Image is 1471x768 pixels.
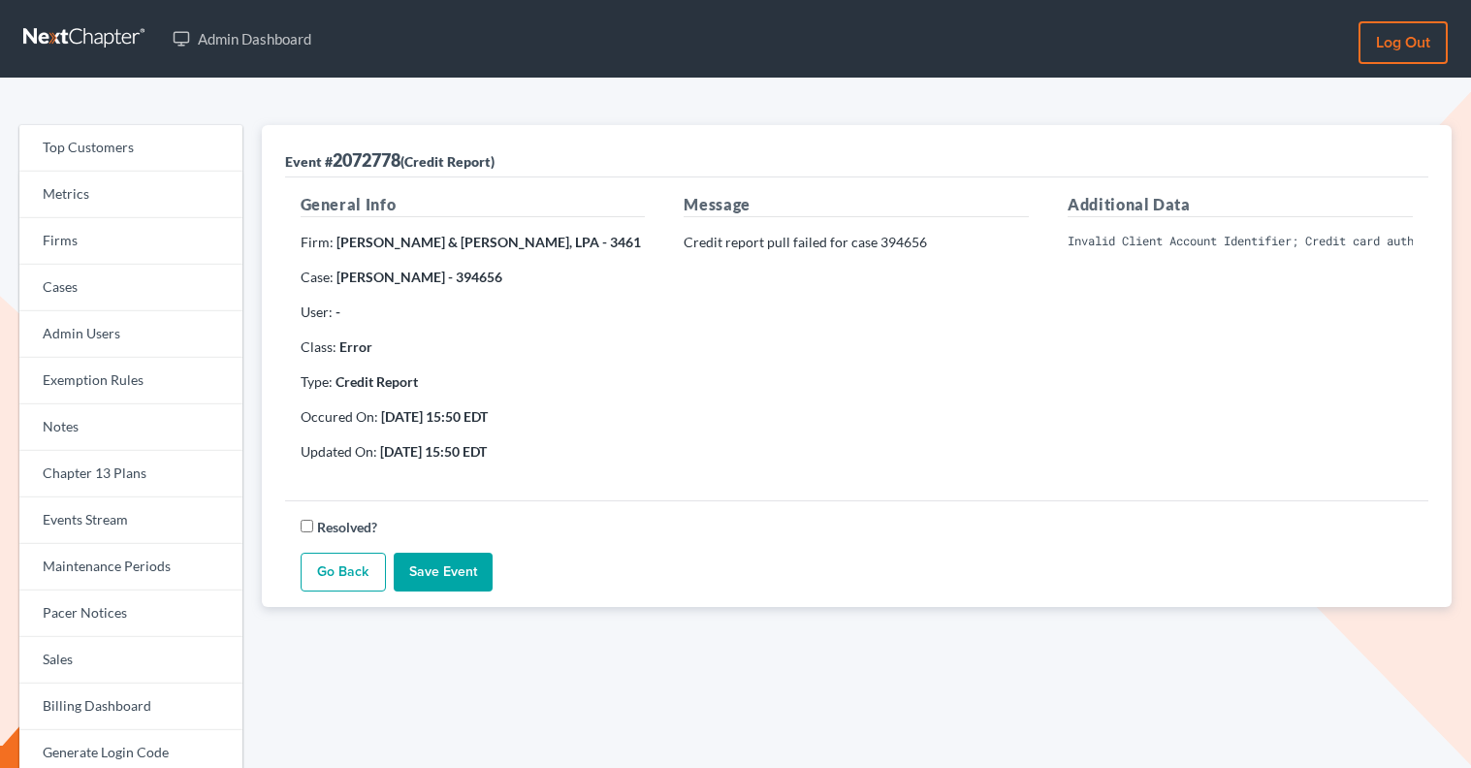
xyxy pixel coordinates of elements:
[381,408,488,425] strong: [DATE] 15:50 EDT
[19,311,242,358] a: Admin Users
[301,193,646,217] h5: General Info
[301,373,333,390] span: Type:
[400,153,495,170] span: (Credit Report)
[285,153,333,170] span: Event #
[301,234,334,250] span: Firm:
[301,304,333,320] span: User:
[19,637,242,684] a: Sales
[19,358,242,404] a: Exemption Rules
[380,443,487,460] strong: [DATE] 15:50 EDT
[317,517,377,537] label: Resolved?
[336,269,502,285] strong: [PERSON_NAME] - 394656
[1068,233,1413,250] pre: Invalid Client Account Identifier; Credit card authorization failed: java.lang.Exception: Invalid...
[19,451,242,497] a: Chapter 13 Plans
[163,21,321,56] a: Admin Dashboard
[301,338,336,355] span: Class:
[19,544,242,591] a: Maintenance Periods
[684,193,1029,217] h5: Message
[336,373,418,390] strong: Credit Report
[19,591,242,637] a: Pacer Notices
[19,125,242,172] a: Top Customers
[339,338,372,355] strong: Error
[19,684,242,730] a: Billing Dashboard
[285,148,495,172] div: 2072778
[19,218,242,265] a: Firms
[684,233,1029,252] p: Credit report pull failed for case 394656
[19,404,242,451] a: Notes
[301,408,378,425] span: Occured On:
[301,443,377,460] span: Updated On:
[1359,21,1448,64] a: Log out
[394,553,493,592] input: Save Event
[336,304,340,320] strong: -
[301,269,334,285] span: Case:
[301,553,386,592] a: Go Back
[19,265,242,311] a: Cases
[19,172,242,218] a: Metrics
[336,234,641,250] strong: [PERSON_NAME] & [PERSON_NAME], LPA - 3461
[1068,193,1413,217] h5: Additional Data
[19,497,242,544] a: Events Stream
